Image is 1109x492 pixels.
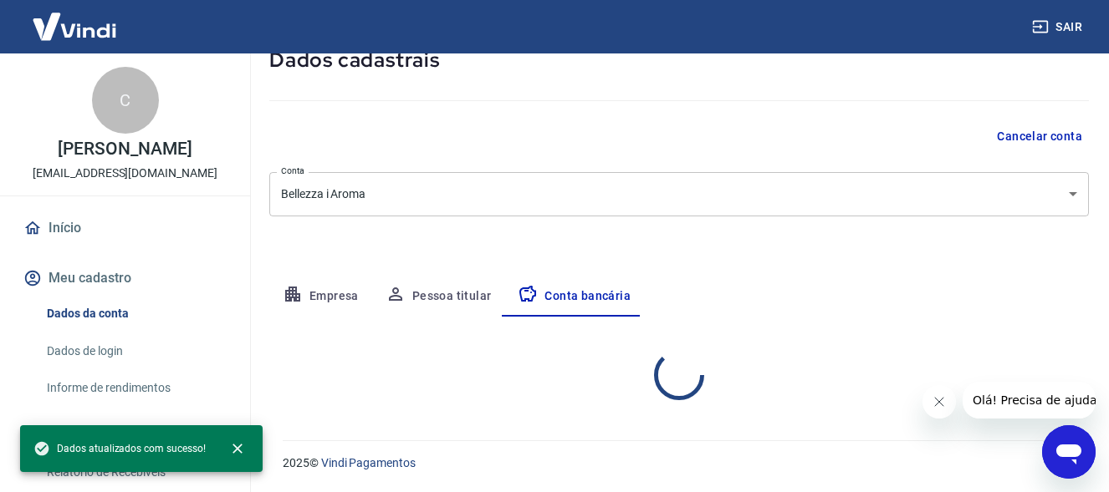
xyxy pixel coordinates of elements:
div: Bellezza i Aroma [269,172,1089,216]
p: [EMAIL_ADDRESS][DOMAIN_NAME] [33,165,217,182]
p: 2025 © [283,454,1069,472]
button: close [219,430,256,467]
h5: Dados cadastrais [269,47,1089,74]
button: Cancelar conta [990,121,1089,152]
p: [PERSON_NAME] [58,140,192,158]
button: Conta bancária [504,276,644,317]
span: Dados atualizados com sucesso! [33,440,206,457]
iframe: Botão para abrir a janela de mensagens [1042,425,1096,479]
a: Início [20,210,230,246]
span: Olá! Precisa de ajuda? [10,12,141,25]
iframe: Mensagem da empresa [963,382,1096,418]
button: Meu cadastro [20,260,230,297]
label: Conta [281,165,304,177]
img: Vindi [20,1,129,52]
div: C [92,67,159,134]
button: Sair [1029,12,1089,43]
button: Meus recebíveis [20,418,230,455]
iframe: Fechar mensagem [922,385,956,418]
a: Dados da conta [40,297,230,331]
a: Informe de rendimentos [40,371,230,405]
button: Empresa [269,276,372,317]
button: Pessoa titular [372,276,505,317]
a: Dados de login [40,334,230,368]
a: Vindi Pagamentos [321,456,416,469]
